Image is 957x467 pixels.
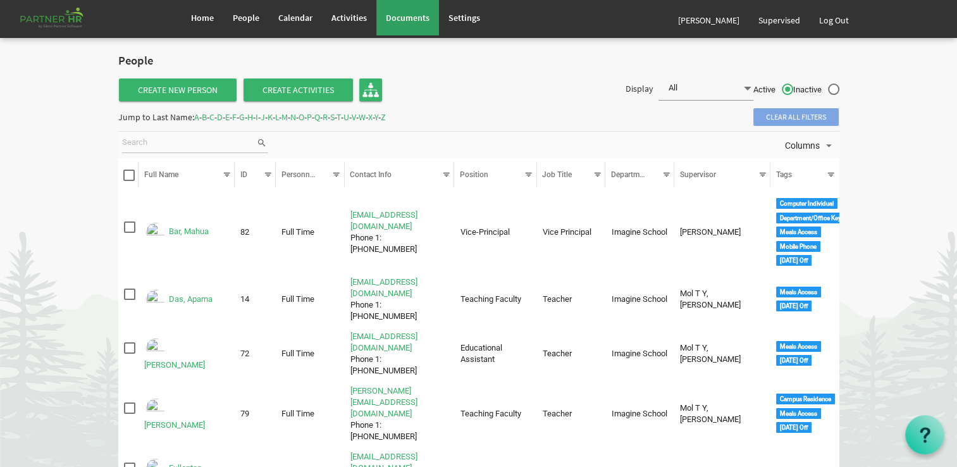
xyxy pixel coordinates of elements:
[386,12,429,23] span: Documents
[605,274,674,325] td: Imagine School column header Departments
[345,328,455,379] td: lisadas@imagineschools.inPhone 1: +919692981119 is template cell column header Contact Info
[247,111,253,123] span: H
[359,111,366,123] span: W
[784,138,821,154] span: Columns
[537,328,606,379] td: Teacher column header Job Title
[345,195,455,271] td: viceprincipal@imagineschools.in Phone 1: +918455884273 is template cell column header Contact Info
[776,408,821,419] div: Meals Access
[275,111,279,123] span: L
[669,3,749,38] a: [PERSON_NAME]
[233,12,259,23] span: People
[537,274,606,325] td: Teacher column header Job Title
[605,195,674,271] td: Imagine School column header Departments
[776,394,835,404] div: Campus Residence
[202,111,207,123] span: B
[454,195,536,271] td: Vice-Principal column header Position
[460,170,488,179] span: Position
[674,328,770,379] td: Mol T Y, Smitha column header Supervisor
[144,221,167,244] img: Emp-c187bc14-d8fd-4524-baee-553e9cfda99b.png
[454,383,536,445] td: Teaching Faculty column header Position
[350,170,392,179] span: Contact Info
[776,213,848,223] div: Department/Office Keys
[350,332,417,352] a: [EMAIL_ADDRESS][DOMAIN_NAME]
[770,328,839,379] td: <div class="tag label label-default">Meals Access</div> <div class="tag label label-default">Sund...
[783,132,837,158] div: Columns
[362,82,379,98] img: org-chart.svg
[217,111,223,123] span: D
[793,84,839,96] span: Inactive
[783,137,837,154] button: Columns
[381,111,386,123] span: Z
[225,111,230,123] span: E
[776,341,821,352] div: Meals Access
[359,78,382,101] a: Organisation Chart
[118,383,139,445] td: checkbox
[256,136,268,150] span: search
[674,195,770,271] td: Nayak, Labanya Rekha column header Supervisor
[139,328,235,379] td: Das, Lisa is template cell column header Full Name
[144,360,205,370] a: [PERSON_NAME]
[605,383,674,445] td: Imagine School column header Departments
[232,111,237,123] span: F
[753,108,839,126] span: Clear all filters
[169,294,213,304] a: Das, Aparna
[209,111,214,123] span: C
[314,111,320,123] span: Q
[674,274,770,325] td: Mol T Y, Smitha column header Supervisor
[139,274,235,325] td: Das, Aparna is template cell column header Full Name
[770,274,839,325] td: <div class="tag label label-default">Meals Access</div> <div class="tag label label-default">Sund...
[537,383,606,445] td: Teacher column header Job Title
[542,170,572,179] span: Job Title
[770,383,839,445] td: <div class="tag label label-default">Campus Residence</div> <div class="tag label label-default">...
[118,195,139,271] td: checkbox
[776,255,812,266] div: [DATE] Off
[336,111,341,123] span: T
[679,170,715,179] span: Supervisor
[235,274,276,325] td: 14 column header ID
[368,111,373,123] span: X
[239,111,245,123] span: G
[611,170,654,179] span: Departments
[276,383,345,445] td: Full Time column header Personnel Type
[118,274,139,325] td: checkbox
[605,328,674,379] td: Imagine School column header Departments
[537,195,606,271] td: Vice Principal column header Job Title
[343,111,349,123] span: U
[191,12,214,23] span: Home
[276,328,345,379] td: Full Time column header Personnel Type
[144,397,167,420] img: Emp-2633ee26-115b-439e-a7b8-ddb0d1dd37df.png
[770,195,839,271] td: <div class="tag label label-default">Computer Individual</div> <div class="tag label label-defaul...
[454,274,536,325] td: Teaching Faculty column header Position
[776,422,812,433] div: [DATE] Off
[753,84,793,96] span: Active
[281,111,288,123] span: M
[345,274,455,325] td: aparna@imagineschools.inPhone 1: +919668736179 is template cell column header Contact Info
[454,328,536,379] td: Educational Assistant column header Position
[118,328,139,379] td: checkbox
[331,12,367,23] span: Activities
[307,111,312,123] span: P
[330,111,335,123] span: S
[169,227,209,237] a: Bar, Mahua
[374,111,378,123] span: Y
[235,195,276,271] td: 82 column header ID
[240,170,247,179] span: ID
[235,383,276,445] td: 79 column header ID
[758,15,800,26] span: Supervised
[776,227,821,237] div: Meals Access
[276,195,345,271] td: Full Time column header Personnel Type
[626,83,653,94] span: Display
[776,287,821,297] div: Meals Access
[256,111,258,123] span: I
[261,111,265,123] span: J
[776,241,820,252] div: Mobile Phone
[118,54,223,68] h2: People
[776,355,812,366] div: [DATE] Off
[120,132,270,158] div: Search
[235,328,276,379] td: 72 column header ID
[144,288,167,311] img: Emp-185d491c-97f5-4e8b-837e-d12e7bc2f190.png
[122,134,256,153] input: Search
[290,111,296,123] span: N
[350,386,417,418] a: [PERSON_NAME][EMAIL_ADDRESS][DOMAIN_NAME]
[118,107,386,127] div: Jump to Last Name: - - - - - - - - - - - - - - - - - - - - - - - - -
